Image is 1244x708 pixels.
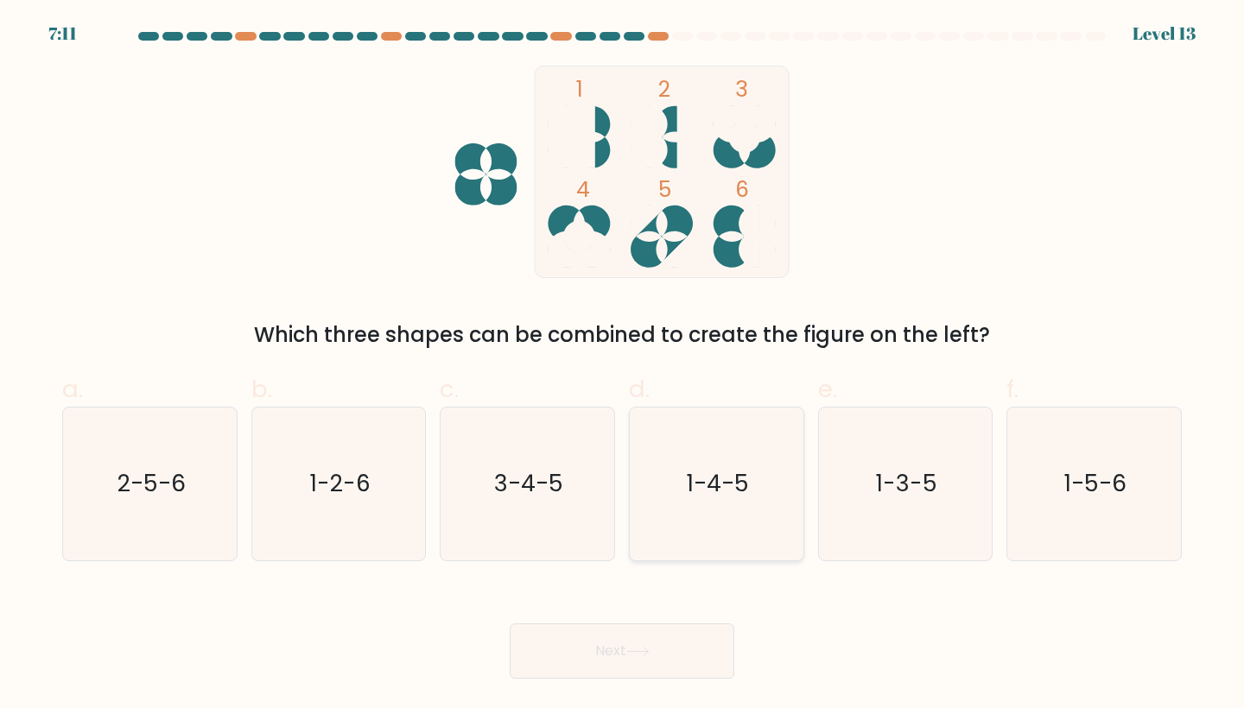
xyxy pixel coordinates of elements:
text: 1-2-6 [310,468,371,500]
tspan: 4 [576,174,590,205]
span: d. [629,372,650,406]
tspan: 2 [658,74,670,104]
tspan: 5 [658,174,671,205]
span: b. [251,372,272,406]
span: a. [62,372,83,406]
span: f. [1006,372,1019,406]
text: 1-3-5 [876,468,937,500]
span: c. [440,372,459,406]
div: 7:11 [48,21,77,47]
text: 1-5-6 [1064,468,1127,500]
button: Next [510,623,734,679]
text: 2-5-6 [117,468,186,500]
text: 1-4-5 [687,468,749,500]
div: Which three shapes can be combined to create the figure on the left? [73,319,1171,351]
tspan: 6 [735,174,749,205]
text: 3-4-5 [494,468,563,500]
tspan: 1 [576,74,583,104]
div: Level 13 [1133,21,1196,47]
tspan: 3 [735,74,748,104]
span: e. [818,372,837,406]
